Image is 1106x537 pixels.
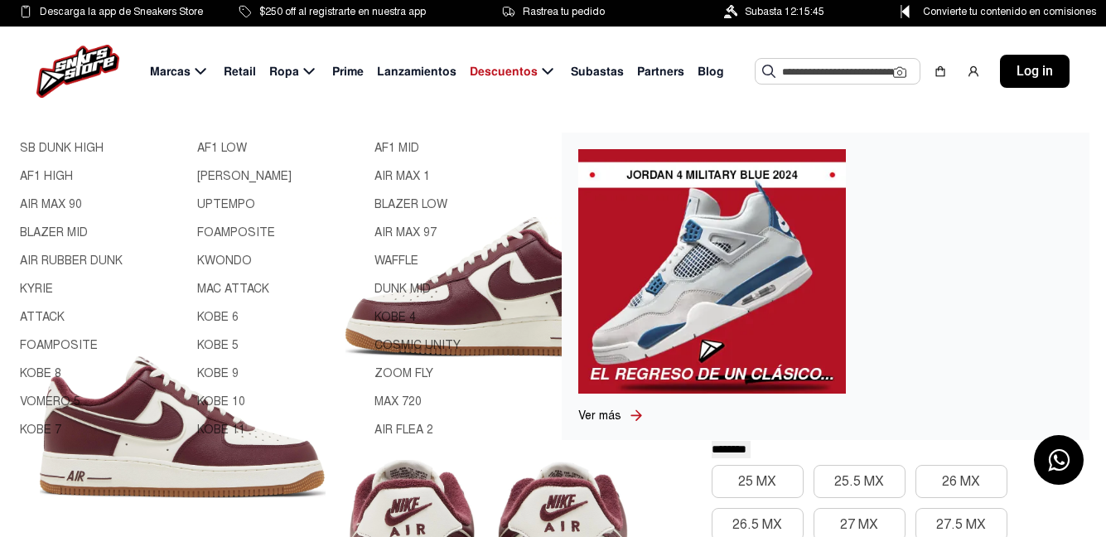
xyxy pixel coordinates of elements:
a: VOMERO 5 [20,393,187,411]
a: ATTACK [20,308,187,327]
a: MAX 720 [374,393,542,411]
span: Marcas [150,63,191,80]
img: Buscar [762,65,775,78]
a: KOBE 4 [374,308,542,327]
span: Retail [224,63,256,80]
a: KYRIE [20,280,187,298]
a: KOBE 5 [197,336,365,355]
a: FOAMPOSITE [20,336,187,355]
span: Blog [698,63,724,80]
a: BLAZER MID [20,224,187,242]
a: AF1 MID [374,139,542,157]
a: KOBE 7 [20,421,187,439]
button: 25.5 MX [814,465,906,498]
a: ZOOM FLY [374,365,542,383]
a: SB DUNK HIGH [20,139,187,157]
a: KOBE 6 [197,308,365,327]
a: AF1 LOW [197,139,365,157]
span: Ver más [578,409,621,423]
a: MAC ATTACK [197,280,365,298]
a: AIR MAX 97 [374,224,542,242]
a: WAFFLE [374,252,542,270]
a: AIR MAX 90 [20,196,187,214]
span: Convierte tu contenido en comisiones [923,2,1096,21]
a: KOBE 9 [197,365,365,383]
img: logo [36,45,119,98]
a: BLAZER LOW [374,196,542,214]
img: Cámara [893,65,906,79]
a: FOAMPOSITE [197,224,365,242]
a: AIR FLEA 2 [374,421,542,439]
a: UPTEMPO [197,196,365,214]
a: KOBE 11 [197,421,365,439]
span: Subastas [571,63,624,80]
a: COSMIC UNITY [374,336,542,355]
button: 25 MX [712,465,804,498]
img: user [967,65,980,78]
a: Ver más [578,407,628,424]
img: shopping [934,65,947,78]
a: KOBE 8 [20,365,187,383]
a: AF1 HIGH [20,167,187,186]
a: KWONDO [197,252,365,270]
span: Partners [637,63,684,80]
span: Ropa [269,63,299,80]
span: Subasta 12:15:45 [745,2,824,21]
span: Log in [1017,61,1053,81]
img: Control Point Icon [895,5,915,18]
a: KOBE 10 [197,393,365,411]
span: Prime [332,63,364,80]
span: $250 off al registrarte en nuestra app [259,2,426,21]
a: AIR MAX 1 [374,167,542,186]
span: Descuentos [470,63,538,80]
a: [PERSON_NAME] [197,167,365,186]
span: Descarga la app de Sneakers Store [40,2,203,21]
a: AIR RUBBER DUNK [20,252,187,270]
a: DUNK MID [374,280,542,298]
button: 26 MX [915,465,1007,498]
span: Rastrea tu pedido [523,2,605,21]
span: Lanzamientos [377,63,456,80]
